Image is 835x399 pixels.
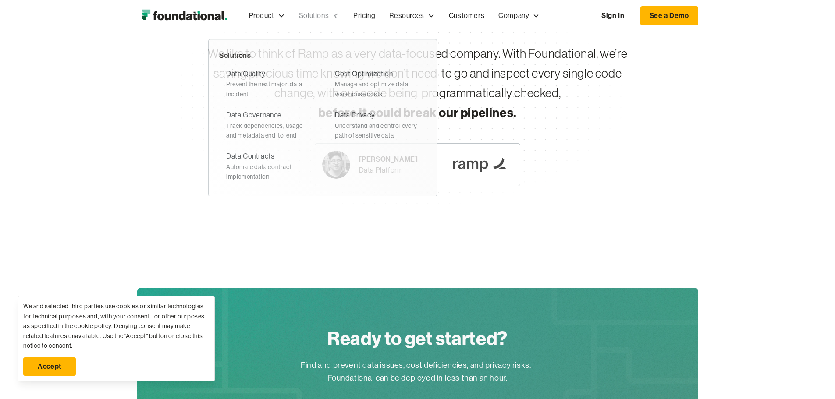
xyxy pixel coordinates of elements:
[299,10,329,21] div: Solutions
[226,162,310,182] div: Automate data contract implementation
[446,152,513,177] img: Ramp Logo
[226,121,310,141] div: Track dependencies, usage and metadata end-to-end
[226,79,310,99] div: Prevent the next major data incident
[226,109,282,121] div: Data Governance
[295,325,540,352] h2: Ready to get started?
[292,1,346,30] div: Solutions
[335,109,375,121] div: Data Privacy
[346,1,382,30] a: Pricing
[791,357,835,399] iframe: Chat Widget
[335,121,419,141] div: Understand and control every path of sensitive data
[219,106,317,144] a: Data GovernanceTrack dependencies, usage and metadata end-to-end
[23,357,76,376] a: Accept
[193,44,642,122] div: We like to think of Ramp as a very data-focused company. With Foundational, we’re saving precious...
[491,1,547,30] div: Company
[328,65,426,102] a: Cost OptimizationManage and optimize data warehouse costs
[382,1,441,30] div: Resources
[328,106,426,144] a: Data PrivacyUnderstand and control every path of sensitive data
[226,151,274,162] div: Data Contracts
[498,10,529,21] div: Company
[23,301,209,350] div: We and selected third parties use cookies or similar technologies for technical purposes and, wit...
[640,6,698,25] a: See a Demo
[219,65,317,102] a: Data QualityPrevent the next major data incident
[137,7,231,25] a: home
[335,68,393,80] div: Cost Optimization
[219,50,426,61] div: Solutions
[242,1,292,30] div: Product
[335,79,419,99] div: Manage and optimize data warehouse costs
[137,7,231,25] img: Foundational Logo
[249,10,274,21] div: Product
[226,68,265,80] div: Data Quality
[295,359,540,385] p: Find and prevent data issues, cost deficiencies, and privacy risks. Foundational can be deployed ...
[208,39,437,196] nav: Solutions
[219,147,317,185] a: Data ContractsAutomate data contract implementation
[389,10,424,21] div: Resources
[442,1,491,30] a: Customers
[593,7,633,25] a: Sign In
